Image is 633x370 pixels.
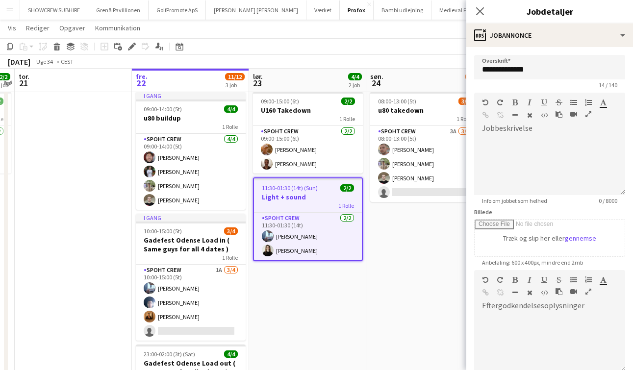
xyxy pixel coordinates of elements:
button: Fortryd [482,99,489,106]
button: Ordnet liste [585,99,592,106]
button: Ordnet liste [585,276,592,284]
button: Gentag [497,99,504,106]
h3: Light + sound [254,193,362,201]
button: Fuld skærm [585,110,592,118]
button: Gentag [497,276,504,284]
a: Vis [4,22,20,34]
app-job-card: 11:30-01:30 (14t) (Sun)2/2Light + sound1 RolleSpoht Crew2/211:30-01:30 (14t)[PERSON_NAME][PERSON_... [253,177,363,261]
div: 3 job [226,81,244,89]
button: Gennemstreget [556,99,562,106]
app-card-role: Spoht Crew2/209:00-15:00 (6t)[PERSON_NAME][PERSON_NAME] [253,126,363,173]
button: Værket [306,0,340,20]
button: Kursiv [526,99,533,106]
div: [DATE] [8,57,30,67]
h3: u80 takedown [370,106,480,115]
span: Info om jobbet som helhed [474,197,555,204]
span: Vis [8,24,16,32]
div: 2 job [349,81,361,89]
button: Fed [511,276,518,284]
button: GolfPromote ApS [149,0,206,20]
button: Fortryd [482,276,489,284]
span: 1 Rolle [456,115,472,123]
button: Fuld skærm [585,288,592,296]
button: Profox [340,0,374,20]
app-job-card: I gang09:00-14:00 (5t)4/4u80 buildup1 RolleSpoht Crew4/409:00-14:00 (5t)[PERSON_NAME][PERSON_NAME... [136,92,246,210]
span: 3/4 [465,73,479,80]
button: Uordnet liste [570,276,577,284]
a: Rediger [22,22,53,34]
app-job-card: 08:00-13:00 (5t)3/4u80 takedown1 RolleSpoht Crew3A3/408:00-13:00 (5t)[PERSON_NAME][PERSON_NAME][P... [370,92,480,202]
span: 23 [252,77,263,89]
div: Jobannonce [466,24,633,47]
span: Kommunikation [95,24,140,32]
span: 1 Rolle [338,202,354,209]
h3: U160 Takedown [253,106,363,115]
div: 1 job [466,81,479,89]
app-card-role: Spoht Crew1A3/410:00-15:00 (5t)[PERSON_NAME][PERSON_NAME][PERSON_NAME] [136,265,246,341]
app-card-role: Spoht Crew2/211:30-01:30 (14t)[PERSON_NAME][PERSON_NAME] [254,213,362,260]
button: SHOWCREW SUBHIRE [20,0,88,20]
span: Uge 34 [32,58,57,65]
h3: Jobdetaljer [466,5,633,18]
a: Kommunikation [91,22,144,34]
span: tor. [19,72,29,81]
app-job-card: I gang10:00-15:00 (5t)3/4Gadefest Odense Load in ( Same guys for all 4 dates )1 RolleSpoht Crew1A... [136,214,246,341]
button: Ryd formatering [526,289,533,296]
h3: Gadefest Odense Load in ( Same guys for all 4 dates ) [136,236,246,253]
button: Tekstfarve [600,99,607,106]
span: 3/4 [224,227,238,235]
div: CEST [61,58,74,65]
button: Grenå Pavillionen [88,0,149,20]
button: Fed [511,99,518,106]
button: Indsæt video [570,288,577,296]
button: Sæt ind som almindelig tekst [556,288,562,296]
button: Vandret linje [511,289,518,296]
button: HTML-kode [541,111,548,119]
div: I gang [136,214,246,222]
span: 11/12 [225,73,245,80]
span: 23:00-02:00 (3t) (Sat) [144,350,195,358]
span: 08:00-13:00 (5t) [378,98,416,105]
span: 10:00-15:00 (5t) [144,227,182,235]
span: 1 Rolle [222,254,238,261]
span: 4/4 [348,73,362,80]
button: [PERSON_NAME] [PERSON_NAME] [206,0,306,20]
app-card-role: Spoht Crew3A3/408:00-13:00 (5t)[PERSON_NAME][PERSON_NAME][PERSON_NAME] [370,126,480,202]
button: Gennemstreget [556,276,562,284]
span: 21 [17,77,29,89]
span: søn. [370,72,383,81]
span: 09:00-14:00 (5t) [144,105,182,113]
span: 4/4 [224,105,238,113]
span: Rediger [26,24,50,32]
span: 2/2 [340,184,354,192]
button: Uordnet liste [570,99,577,106]
button: Tekstfarve [600,276,607,284]
h3: u80 buildup [136,114,246,123]
div: 09:00-15:00 (6t)2/2U160 Takedown1 RolleSpoht Crew2/209:00-15:00 (6t)[PERSON_NAME][PERSON_NAME] [253,92,363,173]
span: fre. [136,72,148,81]
span: 24 [369,77,383,89]
button: Understregning [541,276,548,284]
span: Anbefaling: 600 x 400px, mindre end 2mb [474,259,591,266]
app-card-role: Spoht Crew4/409:00-14:00 (5t)[PERSON_NAME][PERSON_NAME][PERSON_NAME][PERSON_NAME] [136,134,246,210]
span: 22 [134,77,148,89]
span: 2/2 [341,98,355,105]
button: Vandret linje [511,111,518,119]
button: HTML-kode [541,289,548,296]
button: Bambi udlejning [374,0,431,20]
span: Opgaver [59,24,85,32]
span: 14 / 140 [591,81,625,89]
div: I gang [136,92,246,99]
span: 1 Rolle [339,115,355,123]
button: Medieval Festival [431,0,491,20]
button: Ryd formatering [526,111,533,119]
span: 0 / 8000 [591,197,625,204]
button: Indsæt video [570,110,577,118]
button: Kursiv [526,276,533,284]
button: Sæt ind som almindelig tekst [556,110,562,118]
a: Opgaver [55,22,89,34]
